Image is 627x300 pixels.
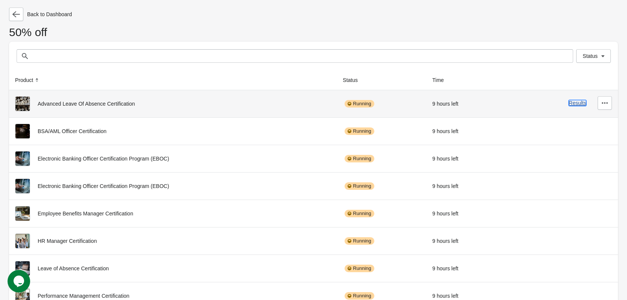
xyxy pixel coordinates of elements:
[345,265,374,272] div: Running
[345,127,374,135] div: Running
[15,261,331,276] div: Leave of Absence Certification
[345,210,374,217] div: Running
[583,53,598,59] span: Status
[569,100,586,106] button: Results
[432,151,496,166] div: 9 hours left
[12,73,44,87] button: Product
[432,206,496,221] div: 9 hours left
[345,182,374,190] div: Running
[9,8,618,21] div: Back to Dashboard
[345,237,374,245] div: Running
[432,124,496,139] div: 9 hours left
[345,155,374,162] div: Running
[15,124,331,139] div: BSA/AML Officer Certification
[432,261,496,276] div: 9 hours left
[340,73,368,87] button: Status
[345,292,374,300] div: Running
[429,73,455,87] button: Time
[432,96,496,111] div: 9 hours left
[345,100,374,108] div: Running
[9,29,618,42] h1: 50% off
[15,151,331,166] div: Electronic Banking Officer Certification Program (EBOC)
[15,233,331,248] div: HR Manager Certification
[15,179,331,194] div: Electronic Banking Officer Certification Program (EBOC)
[8,270,32,292] iframe: chat widget
[432,233,496,248] div: 9 hours left
[576,49,611,63] button: Status
[15,96,331,111] div: Advanced Leave Of Absence Certification
[15,206,331,221] div: Employee Benefits Manager Certification
[432,179,496,194] div: 9 hours left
